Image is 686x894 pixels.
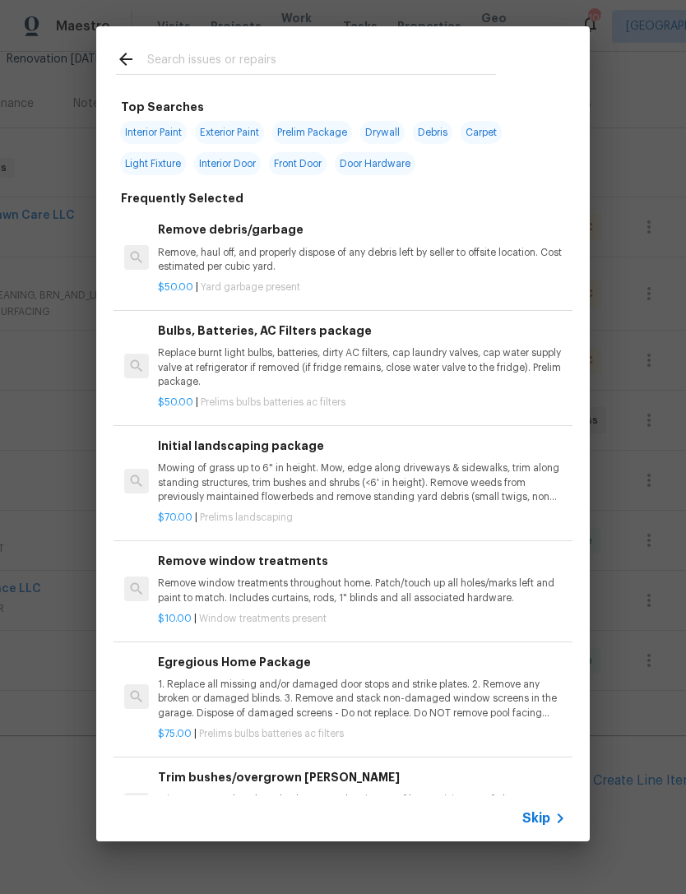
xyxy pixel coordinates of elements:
span: $75.00 [158,729,192,739]
p: 1. Replace all missing and/or damaged door stops and strike plates. 2. Remove any broken or damag... [158,678,566,720]
span: Door Hardware [335,152,415,175]
span: Exterior Paint [195,121,264,144]
span: Debris [413,121,452,144]
p: | [158,280,566,294]
h6: Bulbs, Batteries, AC Filters package [158,322,566,340]
h6: Frequently Selected [121,189,243,207]
span: $10.00 [158,614,192,623]
span: Carpet [461,121,502,144]
h6: Remove debris/garbage [158,220,566,239]
span: Prelims landscaping [200,512,293,522]
span: Yard garbage present [201,282,300,292]
span: $50.00 [158,397,193,407]
input: Search issues or repairs [147,49,496,74]
p: | [158,396,566,410]
span: Prelims bulbs batteries ac filters [199,729,344,739]
span: Light Fixture [120,152,186,175]
span: $50.00 [158,282,193,292]
p: Replace burnt light bulbs, batteries, dirty AC filters, cap laundry valves, cap water supply valv... [158,346,566,388]
h6: Egregious Home Package [158,653,566,671]
p: | [158,511,566,525]
p: Remove, haul off, and properly dispose of any debris left by seller to offsite location. Cost est... [158,246,566,274]
span: Skip [522,810,550,827]
span: Front Door [269,152,327,175]
span: Prelim Package [272,121,352,144]
span: Prelims bulbs batteries ac filters [201,397,345,407]
span: Drywall [360,121,405,144]
p: | [158,727,566,741]
span: Interior Paint [120,121,187,144]
h6: Trim bushes/overgrown [PERSON_NAME] [158,768,566,786]
p: Trim overgrown hegdes & bushes around perimeter of home giving 12" of clearance. Properly dispose... [158,793,566,821]
p: Mowing of grass up to 6" in height. Mow, edge along driveways & sidewalks, trim along standing st... [158,461,566,503]
h6: Initial landscaping package [158,437,566,455]
span: $70.00 [158,512,192,522]
span: Window treatments present [199,614,327,623]
span: Interior Door [194,152,261,175]
p: Remove window treatments throughout home. Patch/touch up all holes/marks left and paint to match.... [158,577,566,604]
p: | [158,612,566,626]
h6: Remove window treatments [158,552,566,570]
h6: Top Searches [121,98,204,116]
